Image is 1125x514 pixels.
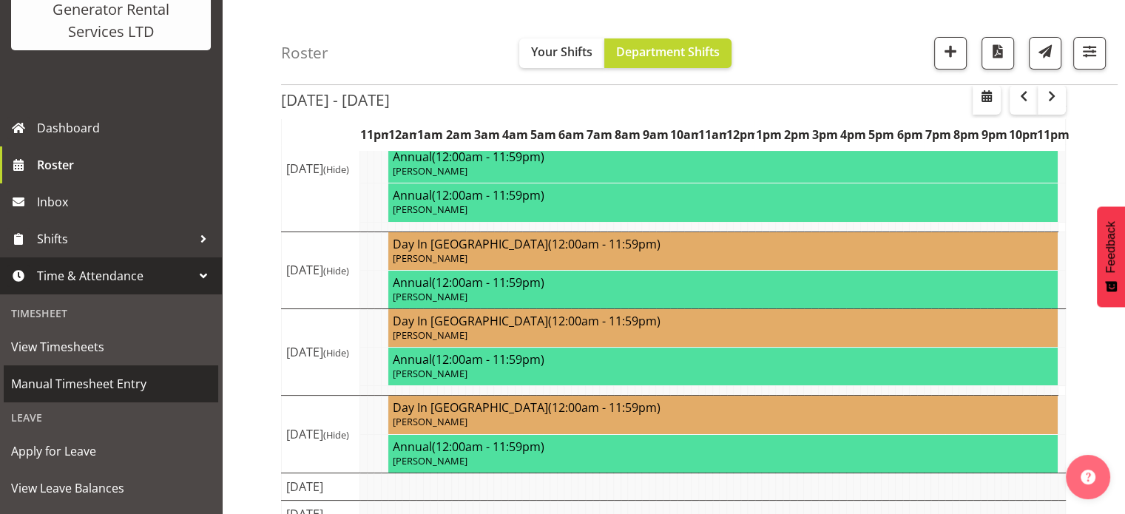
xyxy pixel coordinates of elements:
[557,118,585,152] th: 6am
[37,265,192,287] span: Time & Attendance
[980,118,1008,152] th: 9pm
[4,402,218,433] div: Leave
[393,237,1053,251] h4: Day In [GEOGRAPHIC_DATA]
[934,37,967,70] button: Add a new shift
[37,228,192,250] span: Shifts
[982,37,1014,70] button: Download a PDF of the roster according to the set date range.
[839,118,868,152] th: 4pm
[783,118,811,152] th: 2pm
[973,85,1001,115] button: Select a specific date within the roster.
[323,346,349,359] span: (Hide)
[282,106,360,232] td: [DATE]
[4,365,218,402] a: Manual Timesheet Entry
[393,275,1053,290] h4: Annual
[393,203,467,216] span: [PERSON_NAME]
[282,231,360,308] td: [DATE]
[529,118,557,152] th: 5am
[360,118,388,152] th: 11pm
[4,328,218,365] a: View Timesheets
[393,149,1053,164] h4: Annual
[11,440,211,462] span: Apply for Leave
[868,118,896,152] th: 5pm
[604,38,732,68] button: Department Shifts
[11,477,211,499] span: View Leave Balances
[698,118,726,152] th: 11am
[393,367,467,380] span: [PERSON_NAME]
[323,163,349,176] span: (Hide)
[1073,37,1106,70] button: Filter Shifts
[432,439,544,455] span: (12:00am - 11:59pm)
[323,264,349,277] span: (Hide)
[811,118,839,152] th: 3pm
[11,336,211,358] span: View Timesheets
[393,328,467,342] span: [PERSON_NAME]
[282,308,360,395] td: [DATE]
[531,44,592,60] span: Your Shifts
[281,90,390,109] h2: [DATE] - [DATE]
[1029,37,1061,70] button: Send a list of all shifts for the selected filtered period to all rostered employees.
[754,118,783,152] th: 1pm
[282,473,360,500] td: [DATE]
[952,118,980,152] th: 8pm
[432,274,544,291] span: (12:00am - 11:59pm)
[432,187,544,203] span: (12:00am - 11:59pm)
[388,118,416,152] th: 12am
[37,117,214,139] span: Dashboard
[445,118,473,152] th: 2am
[37,191,214,213] span: Inbox
[393,164,467,177] span: [PERSON_NAME]
[393,314,1053,328] h4: Day In [GEOGRAPHIC_DATA]
[1008,118,1036,152] th: 10pm
[393,400,1053,415] h4: Day In [GEOGRAPHIC_DATA]
[1097,206,1125,307] button: Feedback - Show survey
[393,454,467,467] span: [PERSON_NAME]
[393,439,1053,454] h4: Annual
[1104,221,1118,273] span: Feedback
[616,44,720,60] span: Department Shifts
[642,118,670,152] th: 9am
[670,118,698,152] th: 10am
[501,118,529,152] th: 4am
[924,118,952,152] th: 7pm
[548,313,661,329] span: (12:00am - 11:59pm)
[393,290,467,303] span: [PERSON_NAME]
[519,38,604,68] button: Your Shifts
[1081,470,1095,484] img: help-xxl-2.png
[393,188,1053,203] h4: Annual
[614,118,642,152] th: 8am
[282,396,360,473] td: [DATE]
[37,154,214,176] span: Roster
[432,149,544,165] span: (12:00am - 11:59pm)
[323,428,349,442] span: (Hide)
[548,236,661,252] span: (12:00am - 11:59pm)
[4,470,218,507] a: View Leave Balances
[393,251,467,265] span: [PERSON_NAME]
[4,433,218,470] a: Apply for Leave
[726,118,754,152] th: 12pm
[586,118,614,152] th: 7am
[4,298,218,328] div: Timesheet
[548,399,661,416] span: (12:00am - 11:59pm)
[432,351,544,368] span: (12:00am - 11:59pm)
[1037,118,1066,152] th: 11pm
[416,118,445,152] th: 1am
[473,118,501,152] th: 3am
[393,415,467,428] span: [PERSON_NAME]
[281,44,328,61] h4: Roster
[393,352,1053,367] h4: Annual
[896,118,924,152] th: 6pm
[11,373,211,395] span: Manual Timesheet Entry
